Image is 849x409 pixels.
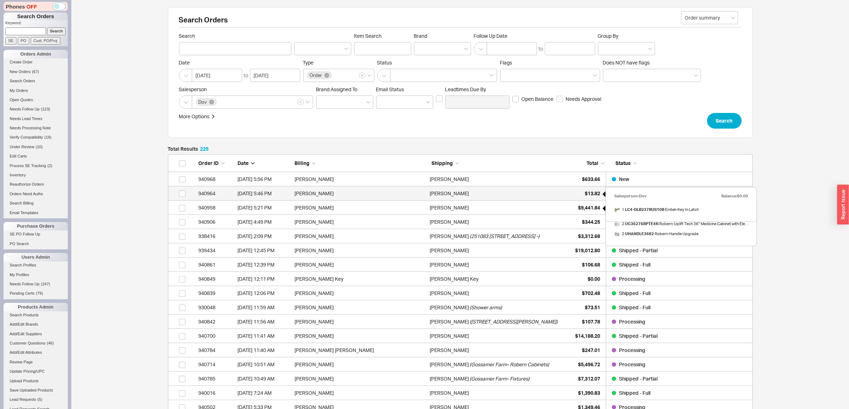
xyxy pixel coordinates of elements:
span: OFF [26,3,37,10]
div: 940958 [199,201,234,215]
a: Email Templates [4,209,68,217]
div: More Options [179,113,210,120]
button: Type [359,72,365,79]
input: SE [5,37,16,45]
button: More Options [179,113,215,120]
span: Search [716,117,733,125]
svg: open menu [366,101,370,104]
span: ( 79 ) [36,291,43,295]
a: Pending Certs(79) [4,290,68,297]
div: 940906 [199,215,234,229]
h1: Search Orders [4,12,68,20]
a: 939434[DATE] 12:45 PM[PERSON_NAME][PERSON_NAME]$19,012.80Shipped - Partial [168,243,753,258]
svg: open menu [731,16,735,19]
div: 940964 [199,186,234,201]
span: Needs Follow Up [10,282,40,286]
a: Reauthorize Orders [4,181,68,188]
a: Verify Compatibility(19) [4,134,68,141]
a: Add/Edit Suppliers [4,330,68,338]
span: Item Search [354,33,411,39]
span: Lead Requests [10,397,36,402]
span: $14,188.20 [575,333,600,339]
span: Does NOT have flags [603,59,650,66]
div: 9/18/25 5:46 PM [238,186,291,201]
span: Date [179,59,300,66]
span: Needs Processing Note [10,126,51,130]
span: ( 2 ) [47,164,52,168]
div: 9/18/25 12:06 PM [238,286,291,300]
div: 940849 [199,272,234,286]
div: Purchase Orders [4,222,68,231]
span: ( 19 ) [45,135,52,139]
a: Needs Processing Note [4,124,68,132]
input: Select... [681,11,738,24]
h5: Total Results [168,146,209,151]
span: ( [STREET_ADDRESS][PERSON_NAME] ) [470,315,558,329]
a: Create Order [4,58,68,66]
div: Status [610,160,749,167]
a: 940784[DATE] 11:40 AM[PERSON_NAME] [PERSON_NAME][PERSON_NAME]$247.01Processing [168,343,753,357]
a: Needs Follow Up(123) [4,105,68,113]
div: 9/18/25 11:59 AM [238,300,291,315]
a: Orders Need Auths [4,190,68,198]
div: 9/18/25 5:21 PM [238,201,291,215]
span: ( 251083 [STREET_ADDRESS] - ) [470,229,539,243]
svg: open menu [648,47,652,50]
div: [PERSON_NAME] [430,286,469,300]
input: Cust. PO/Proj [31,37,60,45]
span: Follow Up Date [474,33,595,39]
div: [PERSON_NAME] [295,357,426,372]
span: $247.01 [582,347,600,353]
span: Billing [295,160,310,166]
div: [PERSON_NAME] [295,315,426,329]
a: 1 LC4-DLB237RUS10B Emtek-Key In Latch [614,204,699,214]
a: Update Pricing/UPC [4,368,68,375]
span: Order ID [199,160,219,166]
div: 9/18/25 7:24 AM [238,386,291,400]
a: 2 UC36276RPTE4N Robern-Uplift Tech 36" Medicine Cabinet with Electric+ and TUN Technology [614,219,748,229]
div: 9/18/25 12:39 PM [238,258,291,272]
div: 940785 [199,372,234,386]
a: 940964[DATE] 5:46 PM[PERSON_NAME][PERSON_NAME]$13.82New [168,186,753,201]
span: Open Balance [522,95,554,103]
div: [PERSON_NAME] [430,243,469,258]
div: 9/18/25 10:49 AM [238,372,291,386]
div: to [539,45,543,52]
span: $344.25 [582,219,600,225]
img: 2025_EMTEK_Door_Hardware_Price_Book_EN.pdf_2025-03-06_10-42-55_qhvzpf [614,207,620,213]
a: Search Billing [4,200,68,207]
span: $5,496.72 [578,361,600,367]
div: [PERSON_NAME] Key [295,272,426,286]
div: 9/18/25 2:09 PM [238,229,291,243]
a: 940016[DATE] 7:24 AM[PERSON_NAME][PERSON_NAME]$1,390.83Shipped - Full [168,386,753,400]
div: [PERSON_NAME] [430,329,469,343]
span: ( Shower arms ) [470,300,502,315]
a: Edit Carts [4,152,68,160]
a: 938416[DATE] 2:09 PM[PERSON_NAME][PERSON_NAME](251083 [STREET_ADDRESS] -)$3,312.68New Verify Comp... [168,229,753,243]
a: New Orders(67) [4,68,68,76]
div: [PERSON_NAME] [430,357,469,372]
span: $73.51 [585,304,600,310]
div: [PERSON_NAME] [430,201,469,215]
input: PO [18,37,29,45]
span: ( 10 ) [36,145,43,149]
span: Processing [619,319,645,325]
div: [PERSON_NAME] [295,386,426,400]
a: 940839[DATE] 12:06 PM[PERSON_NAME][PERSON_NAME]$702.48Shipped - Full [168,286,753,300]
div: [PERSON_NAME] [295,215,426,229]
a: Inventory [4,171,68,179]
div: [PERSON_NAME] [430,300,469,315]
div: Orders Admin [4,50,68,58]
a: My Orders [4,87,68,94]
span: Shipped - Full [619,390,650,396]
div: [PERSON_NAME] [430,229,469,243]
a: 930048[DATE] 11:59 AM[PERSON_NAME][PERSON_NAME](Shower arms)$73.51Shipped - Full [168,300,753,315]
span: Status [616,160,631,166]
input: Needs Approval [557,96,563,102]
div: 940842 [199,315,234,329]
a: My Profiles [4,271,68,279]
a: 940700[DATE] 11:41 AM[PERSON_NAME][PERSON_NAME]$14,188.20Shipped - Partial [168,329,753,343]
span: Shipped - Partial [619,376,658,382]
input: Item Search [354,42,411,55]
div: to [244,72,249,79]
